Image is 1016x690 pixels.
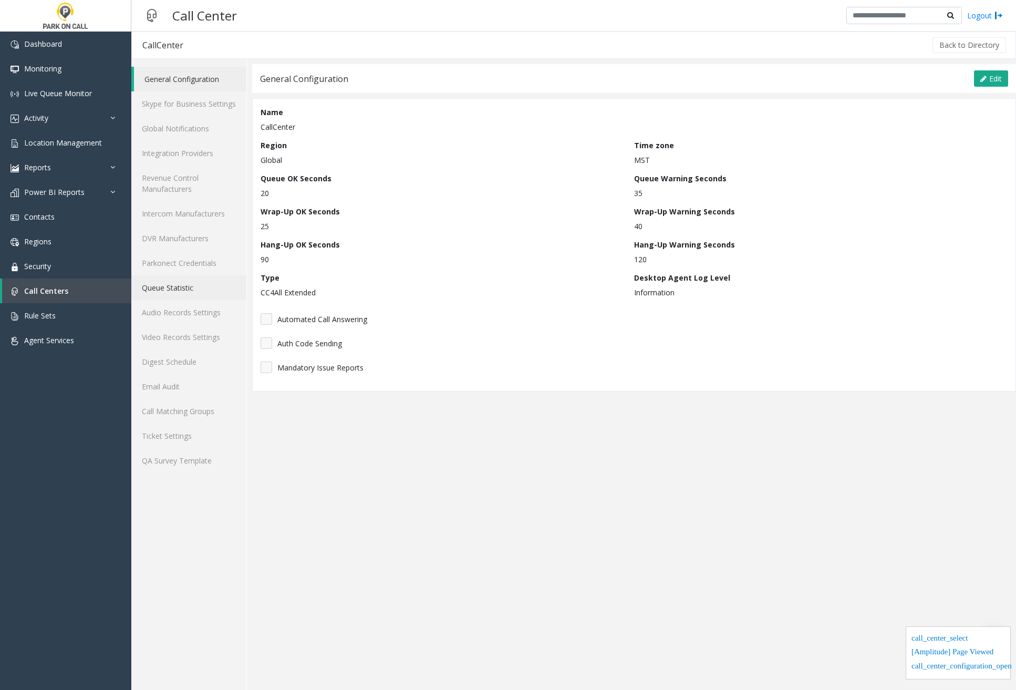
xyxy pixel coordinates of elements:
[634,173,727,184] label: Queue Warning Seconds
[932,37,1006,53] button: Back to Directory
[11,189,19,197] img: 'icon'
[989,74,1002,84] span: Edit
[261,188,629,199] p: 20
[24,162,51,172] span: Reports
[11,337,19,345] img: 'icon'
[131,424,246,448] a: Ticket Settings
[277,338,342,349] span: Auth Code Sending
[11,115,19,123] img: 'icon'
[2,279,131,303] a: Call Centers
[277,362,364,373] span: Mandatory Issue Reports
[967,10,1003,21] a: Logout
[11,164,19,172] img: 'icon'
[261,140,287,151] label: Region
[24,236,51,246] span: Regions
[11,139,19,148] img: 'icon'
[11,40,19,49] img: 'icon'
[142,3,162,28] img: pageIcon
[24,261,51,271] span: Security
[24,88,92,98] span: Live Queue Monitor
[261,121,1002,132] p: CallCenter
[634,221,1002,232] p: 40
[261,287,629,298] p: CC4All Extended
[131,448,246,473] a: QA Survey Template
[131,374,246,399] a: Email Audit
[24,311,56,321] span: Rule Sets
[134,67,246,91] a: General Configuration
[261,155,629,166] p: Global
[24,187,85,197] span: Power BI Reports
[277,314,367,325] span: Automated Call Answering
[11,65,19,74] img: 'icon'
[261,206,340,217] label: Wrap-Up OK Seconds
[634,287,1002,298] p: Information
[261,254,629,265] p: 90
[911,632,1005,646] div: call_center_select
[261,239,340,250] label: Hang-Up OK Seconds
[634,254,1002,265] p: 120
[24,212,55,222] span: Contacts
[11,287,19,296] img: 'icon'
[260,72,348,86] div: General Configuration
[11,213,19,222] img: 'icon'
[131,275,246,300] a: Queue Statistic
[261,107,283,118] label: Name
[24,113,48,123] span: Activity
[974,70,1008,87] button: Edit
[634,155,1002,166] p: MST
[131,91,246,116] a: Skype for Business Settings
[131,166,246,201] a: Revenue Control Manufacturers
[24,286,68,296] span: Call Centers
[994,10,1003,21] img: logout
[911,646,1005,660] div: [Amplitude] Page Viewed
[131,116,246,141] a: Global Notifications
[261,272,279,283] label: Type
[131,201,246,226] a: Intercom Manufacturers
[131,349,246,374] a: Digest Schedule
[261,221,629,232] p: 25
[131,325,246,349] a: Video Records Settings
[634,272,730,283] label: Desktop Agent Log Level
[131,251,246,275] a: Parkonect Credentials
[634,206,735,217] label: Wrap-Up Warning Seconds
[911,660,1005,674] div: call_center_configuration_open
[131,141,246,166] a: Integration Providers
[142,38,183,52] div: CallCenter
[131,226,246,251] a: DVR Manufacturers
[634,188,1002,199] p: 35
[24,138,102,148] span: Location Management
[131,300,246,325] a: Audio Records Settings
[634,239,735,250] label: Hang-Up Warning Seconds
[261,173,331,184] label: Queue OK Seconds
[24,39,62,49] span: Dashboard
[11,238,19,246] img: 'icon'
[131,399,246,424] a: Call Matching Groups
[11,90,19,98] img: 'icon'
[11,312,19,321] img: 'icon'
[11,263,19,271] img: 'icon'
[167,3,242,28] h3: Call Center
[24,335,74,345] span: Agent Services
[634,140,674,151] label: Time zone
[24,64,61,74] span: Monitoring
